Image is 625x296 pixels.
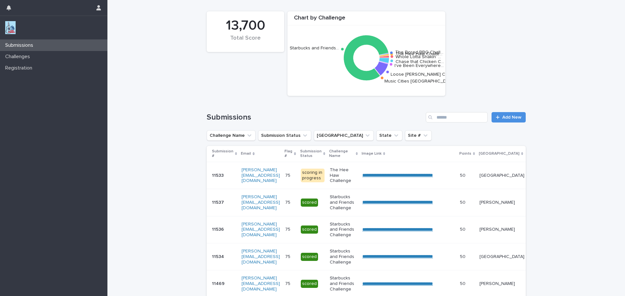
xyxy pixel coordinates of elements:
[330,194,357,211] p: Starbucks and Friends Challenge
[242,195,280,210] a: [PERSON_NAME][EMAIL_ADDRESS][DOMAIN_NAME]
[218,18,273,34] div: 13,700
[212,199,225,205] p: 11537
[241,150,251,157] p: Email
[460,253,467,260] p: 50
[479,227,524,232] p: [PERSON_NAME]
[376,130,402,141] button: State
[330,276,357,292] p: Starbucks and Friends Challenge
[479,200,524,205] p: [PERSON_NAME]
[3,54,35,60] p: Challenges
[362,150,382,157] p: Image Link
[301,225,318,234] div: scored
[329,148,354,160] p: Challenge Name
[426,112,488,122] input: Search
[395,63,444,68] text: I've Been Everywhere…
[287,15,445,25] div: Chart by Challenge
[396,59,444,64] text: Chase that Chicken C…
[212,253,225,260] p: 11534
[479,173,524,178] p: [GEOGRAPHIC_DATA]
[258,130,311,141] button: Submission Status
[285,253,292,260] p: 75
[391,72,464,77] text: Loose [PERSON_NAME] Challenge
[285,172,292,178] p: 75
[330,167,357,184] p: The Hee Haw Challenge
[242,222,280,238] a: [PERSON_NAME][EMAIL_ADDRESS][DOMAIN_NAME]
[242,276,280,291] a: [PERSON_NAME][EMAIL_ADDRESS][DOMAIN_NAME]
[242,249,280,264] a: [PERSON_NAME][EMAIL_ADDRESS][DOMAIN_NAME]
[218,35,273,48] div: Total Score
[301,280,318,288] div: scored
[301,253,318,261] div: scored
[395,50,443,55] text: The Bored BBQ Chall…
[301,169,325,182] div: scoring in progress
[459,150,471,157] p: Points
[207,130,256,141] button: Challenge Name
[479,254,524,260] p: [GEOGRAPHIC_DATA]
[396,54,441,59] text: Whole Lotta Shakin’ …
[330,249,357,265] p: Starbucks and Friends Challenge
[242,168,280,183] a: [PERSON_NAME][EMAIL_ADDRESS][DOMAIN_NAME]
[396,52,442,56] text: The Hee Haw Challe…
[460,172,467,178] p: 50
[460,199,467,205] p: 50
[479,150,520,157] p: [GEOGRAPHIC_DATA]
[314,130,374,141] button: Closest City
[285,148,292,160] p: Flag #
[301,199,318,207] div: scored
[212,280,226,287] p: 11469
[290,46,339,50] text: Starbucks and Friends…
[460,225,467,232] p: 50
[212,148,233,160] p: Submission #
[460,280,467,287] p: 50
[492,112,526,122] a: Add New
[212,172,225,178] p: 11533
[479,281,524,287] p: [PERSON_NAME]
[384,79,455,84] text: Music Cities [GEOGRAPHIC_DATA]
[330,222,357,238] p: Starbucks and Friends Challenge
[285,199,292,205] p: 75
[3,42,38,48] p: Submissions
[300,148,322,160] p: Submission Status
[3,65,37,71] p: Registration
[212,225,225,232] p: 11536
[502,115,521,120] span: Add New
[285,280,292,287] p: 75
[285,225,292,232] p: 75
[405,130,432,141] button: Site #
[5,21,16,34] img: jxsLJbdS1eYBI7rVAS4p
[207,113,423,122] h1: Submissions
